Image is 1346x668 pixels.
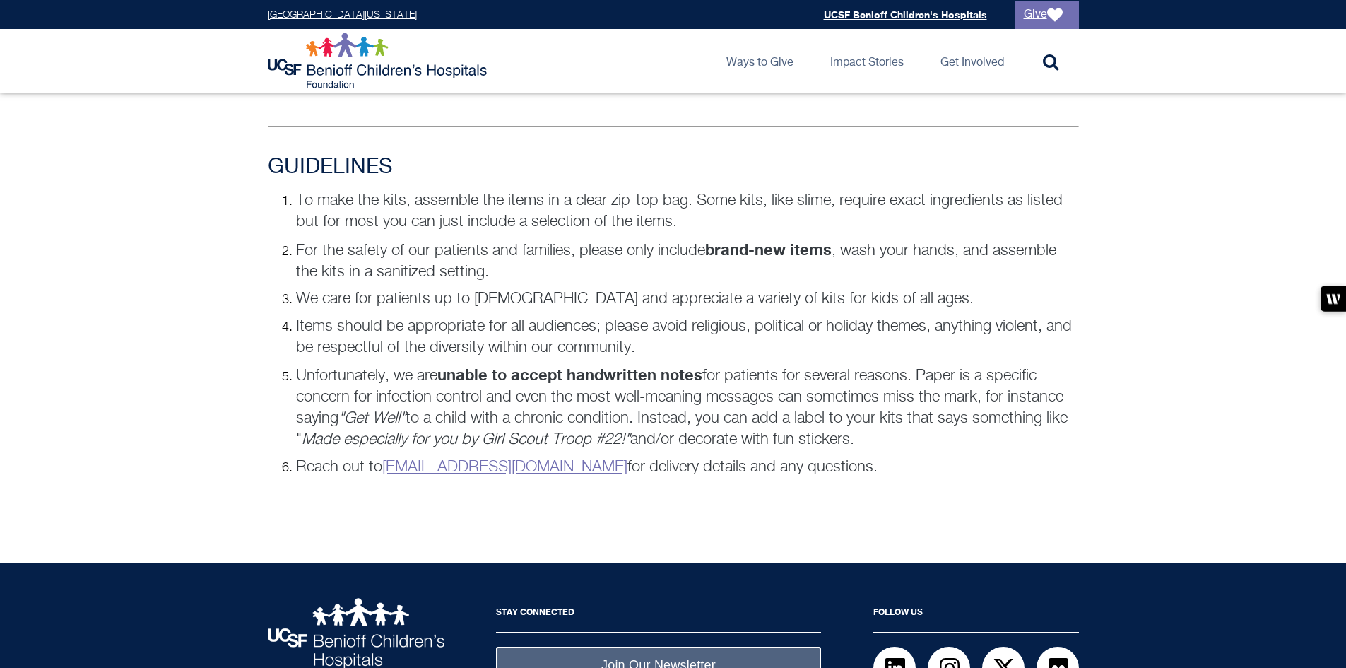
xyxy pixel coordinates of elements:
[302,432,630,447] em: Made especially for you by Girl Scout Troop #22!"
[496,598,821,633] h2: Stay Connected
[382,459,627,475] a: [EMAIL_ADDRESS][DOMAIN_NAME]
[929,29,1015,93] a: Get Involved
[296,190,1079,233] p: To make the kits, assemble the items in a clear zip-top bag. Some kits, like slime, require exact...
[824,8,987,20] a: UCSF Benioff Children's Hospitals
[705,240,832,259] strong: brand-new items
[296,457,1079,478] p: Reach out to for delivery details and any questions.
[296,364,1079,450] p: Unfortunately, we are for patients for several reasons. Paper is a specific concern for infection...
[268,10,417,20] a: [GEOGRAPHIC_DATA][US_STATE]
[819,29,915,93] a: Impact Stories
[296,316,1079,358] p: Items should be appropriate for all audiences; please avoid religious, political or holiday theme...
[873,598,1079,633] h2: Follow Us
[268,155,1079,180] h3: GUIDELINES
[296,239,1079,283] p: For the safety of our patients and families, please only include , wash your hands, and assemble ...
[268,33,490,89] img: Logo for UCSF Benioff Children's Hospitals Foundation
[715,29,805,93] a: Ways to Give
[437,365,702,384] strong: unable to accept handwritten notes
[338,411,406,426] em: "Get Well"
[296,288,1079,310] p: We care for patients up to [DEMOGRAPHIC_DATA] and appreciate a variety of kits for kids of all ages.
[1015,1,1079,29] a: Give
